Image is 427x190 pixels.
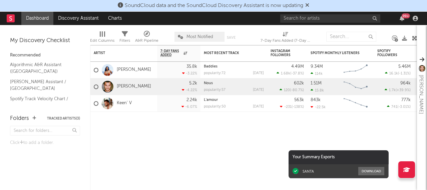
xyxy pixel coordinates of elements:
div: Spotify Followers [377,49,401,57]
span: 120 [284,88,290,92]
input: Search for artists [280,14,380,23]
span: 1.7k [389,88,396,92]
a: [PERSON_NAME] Assistant / [GEOGRAPHIC_DATA] [10,78,73,92]
div: 563k [294,98,304,102]
a: Keen' V [117,101,132,106]
button: Download [358,167,384,175]
button: Save [227,36,236,39]
div: Recommended [10,51,80,59]
span: 16.1k [389,72,398,75]
div: Spotify Monthly Listeners [311,51,361,55]
div: [DATE] [253,88,264,92]
input: Search for folders... [10,126,80,136]
div: 35.8k [186,64,197,69]
div: 7-Day Fans Added (7-Day Fans Added) [261,37,311,45]
span: -37.8 % [291,72,303,75]
button: 99+ [400,16,404,21]
span: 741 [391,105,397,109]
a: Nous [204,81,213,85]
div: 843k [311,98,321,102]
a: Spotify Track Velocity Chart / FR [10,95,73,109]
span: Most Notified [186,35,213,39]
span: Dismiss [305,3,309,8]
a: Charts [103,12,126,25]
div: 9.34M [311,64,323,69]
div: ( ) [280,105,304,109]
div: ( ) [280,88,304,92]
span: -231 [284,105,292,109]
span: -3.01 % [398,105,410,109]
span: SoundCloud data and the SoundCloud Discovery Assistant is now updating [125,3,303,8]
div: 2.24k [186,98,197,102]
span: 1.68k [281,72,290,75]
span: 7-Day Fans Added [160,49,182,57]
a: L'amour [204,98,218,102]
div: SANTA [303,169,314,174]
div: ( ) [277,71,304,75]
div: Baddies [204,65,264,68]
div: ( ) [385,88,411,92]
div: popularity: 72 [204,71,226,75]
div: Edit Columns [90,37,114,45]
a: [PERSON_NAME] [117,84,151,89]
div: 7-Day Fans Added (7-Day Fans Added) [261,28,311,48]
div: [PERSON_NAME] [417,75,425,114]
div: 964k [400,81,411,85]
div: 5.2k [189,81,197,85]
div: Your Summary Exports [289,150,389,164]
span: -1.31 % [399,72,410,75]
div: Instagram Followers [271,49,294,57]
a: Dashboard [21,12,53,25]
span: -138 % [293,105,303,109]
div: -4.22 % [182,88,197,92]
span: -80.7 % [291,88,303,92]
div: Folders [10,115,29,123]
div: popularity: 50 [204,105,226,109]
div: Nous [204,81,264,85]
div: 99 + [402,13,410,18]
div: Filters [119,37,130,45]
svg: Chart title [341,62,371,78]
span: +39.9 % [397,88,410,92]
div: -22.5k [311,105,326,109]
div: 602k [294,81,304,85]
div: popularity: 57 [204,88,226,92]
svg: Chart title [341,78,371,95]
div: 1.51M [311,81,322,85]
div: L'amour [204,98,264,102]
div: 4.49M [291,64,304,69]
a: Baddies [204,65,218,68]
input: Search... [326,32,376,42]
div: Edit Columns [90,28,114,48]
div: 777k [401,98,411,102]
button: Tracked Artists(3) [47,117,80,120]
div: 114k [311,71,323,76]
a: [PERSON_NAME] [117,67,151,73]
div: 5.46M [398,64,411,69]
div: My Discovery Checklist [10,37,80,45]
div: -6.07 % [181,105,197,109]
div: Artist [94,51,144,55]
div: Click to add a folder. [10,139,80,147]
div: Most Recent Track [204,51,254,55]
div: ( ) [385,71,411,75]
div: ( ) [387,105,411,109]
div: 15.8k [311,88,324,92]
div: A&R Pipeline [135,28,158,48]
div: -3.22 % [182,71,197,75]
a: Discovery Assistant [53,12,103,25]
div: [DATE] [253,105,264,109]
div: Filters [119,28,130,48]
div: A&R Pipeline [135,37,158,45]
div: [DATE] [253,71,264,75]
a: Algorithmic A&R Assistant ([GEOGRAPHIC_DATA]) [10,61,73,75]
svg: Chart title [341,95,371,112]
